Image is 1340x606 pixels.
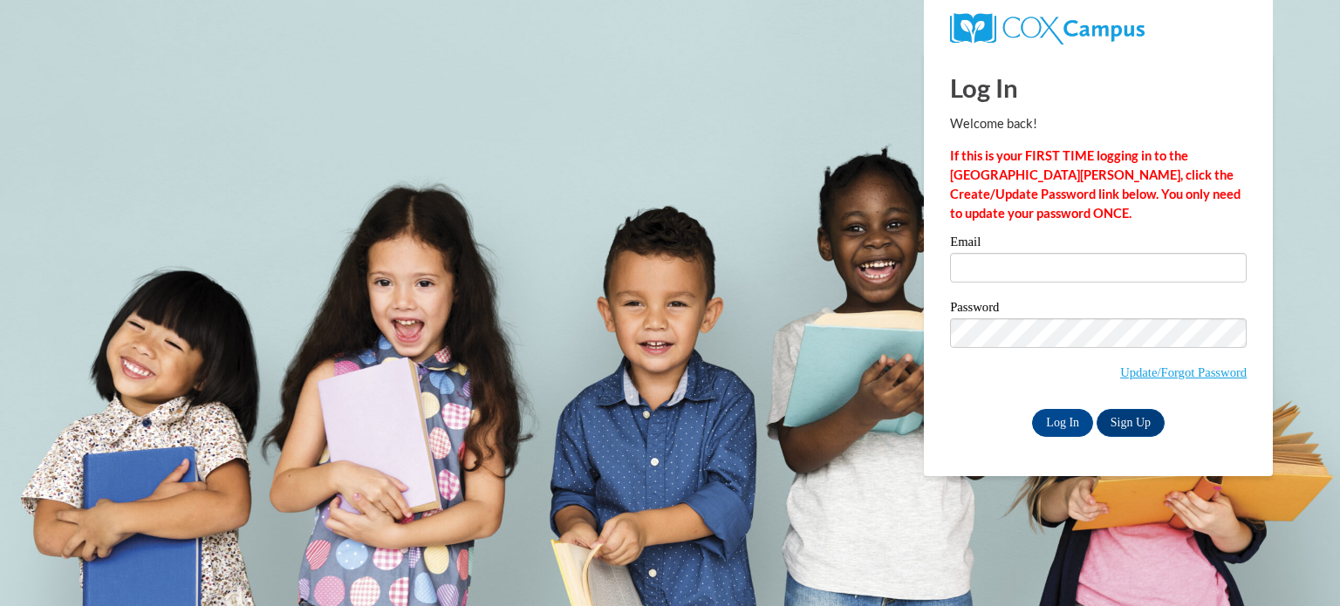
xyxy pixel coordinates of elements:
[950,235,1247,253] label: Email
[950,13,1145,44] img: COX Campus
[950,20,1145,35] a: COX Campus
[950,70,1247,106] h1: Log In
[950,114,1247,133] p: Welcome back!
[950,148,1241,221] strong: If this is your FIRST TIME logging in to the [GEOGRAPHIC_DATA][PERSON_NAME], click the Create/Upd...
[950,301,1247,318] label: Password
[1032,409,1093,437] input: Log In
[1097,409,1165,437] a: Sign Up
[1120,365,1247,379] a: Update/Forgot Password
